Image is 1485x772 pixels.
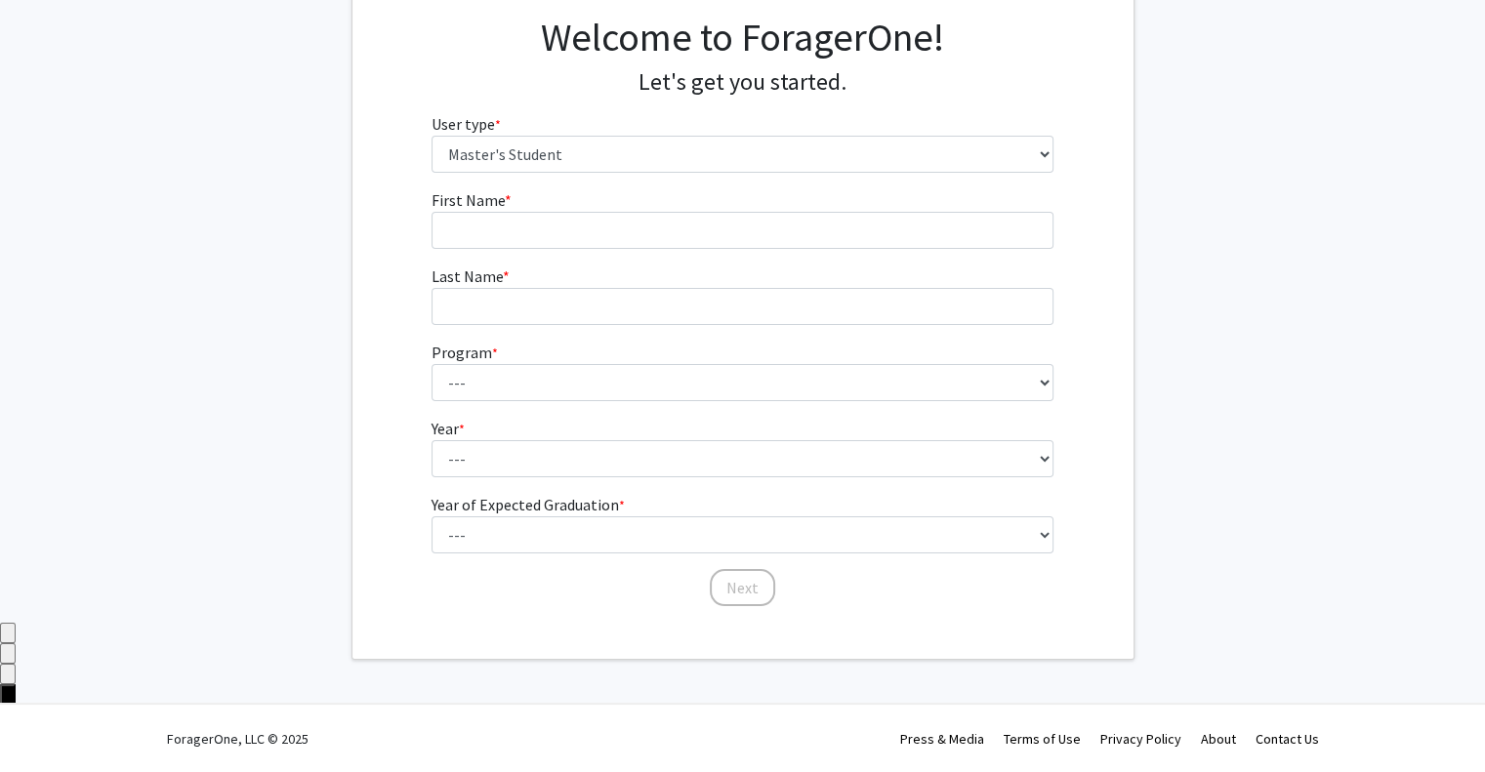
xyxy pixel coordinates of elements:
button: Next [710,569,775,606]
h1: Welcome to ForagerOne! [432,14,1053,61]
a: About [1201,730,1236,748]
label: Year of Expected Graduation [432,493,625,516]
span: Last Name [432,266,503,286]
a: Terms of Use [1004,730,1081,748]
h4: Let's get you started. [432,68,1053,97]
a: Privacy Policy [1100,730,1181,748]
a: Press & Media [900,730,984,748]
iframe: Chat [15,684,83,757]
span: First Name [432,190,505,210]
label: User type [432,112,501,136]
label: Year [432,417,465,440]
a: Contact Us [1256,730,1319,748]
label: Program [432,341,498,364]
